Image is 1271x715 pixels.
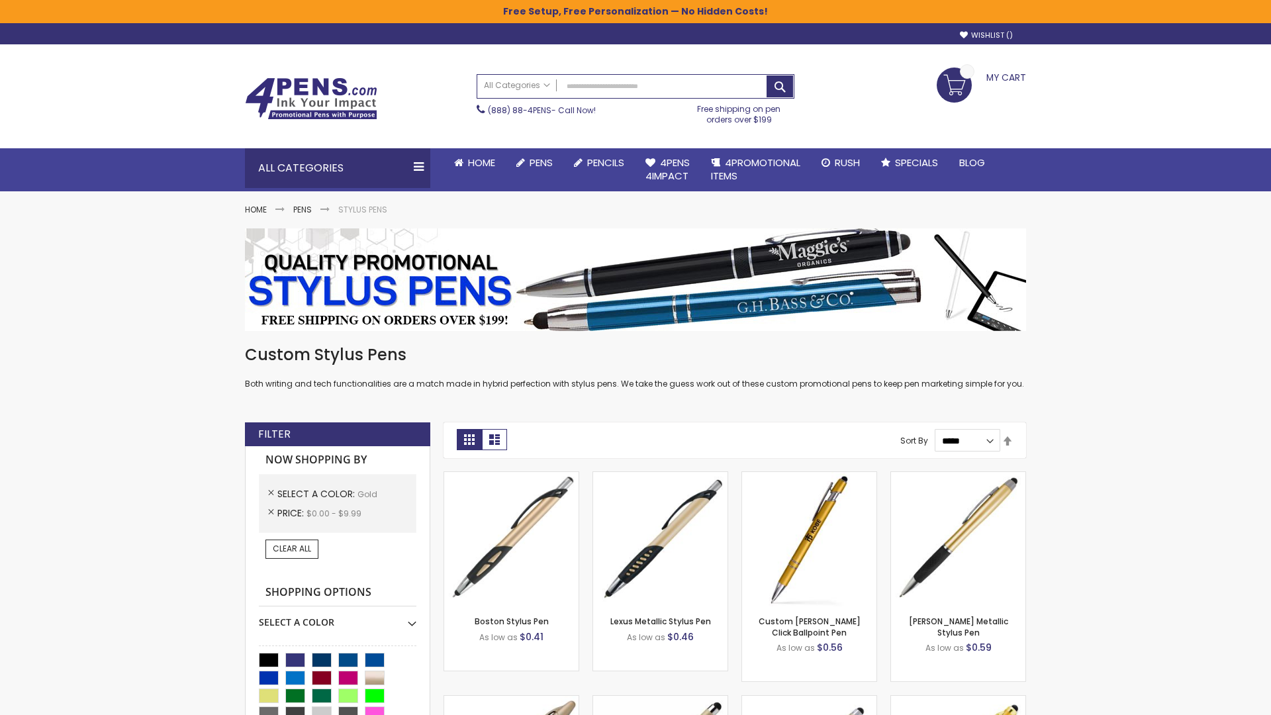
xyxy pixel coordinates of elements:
[645,156,690,183] span: 4Pens 4impact
[667,630,694,643] span: $0.46
[593,472,728,606] img: Lexus Metallic Stylus Pen-Gold
[960,30,1013,40] a: Wishlist
[871,148,949,177] a: Specials
[891,471,1025,483] a: Lory Metallic Stylus Pen-Gold
[444,471,579,483] a: Boston Stylus Pen-Gold
[891,472,1025,606] img: Lory Metallic Stylus Pen-Gold
[444,695,579,706] a: Twist Highlighter-Pen Stylus Combo-Gold
[477,75,557,97] a: All Categories
[742,472,876,606] img: Custom Alex II Click Ballpoint Pen-Gold
[835,156,860,169] span: Rush
[479,632,518,643] span: As low as
[811,148,871,177] a: Rush
[817,641,843,654] span: $0.56
[245,344,1026,390] div: Both writing and tech functionalities are a match made in hybrid perfection with stylus pens. We ...
[777,642,815,653] span: As low as
[475,616,549,627] a: Boston Stylus Pen
[259,446,416,474] strong: Now Shopping by
[635,148,700,191] a: 4Pens4impact
[457,429,482,450] strong: Grid
[891,695,1025,706] a: I-Stylus-Slim-Gold-Gold
[742,695,876,706] a: Cali Custom Stylus Gel pen-Gold
[909,616,1008,638] a: [PERSON_NAME] Metallic Stylus Pen
[949,148,996,177] a: Blog
[273,543,311,554] span: Clear All
[742,471,876,483] a: Custom Alex II Click Ballpoint Pen-Gold
[259,606,416,629] div: Select A Color
[684,99,795,125] div: Free shipping on pen orders over $199
[925,642,964,653] span: As low as
[711,156,800,183] span: 4PROMOTIONAL ITEMS
[484,80,550,91] span: All Categories
[700,148,811,191] a: 4PROMOTIONALITEMS
[245,344,1026,365] h1: Custom Stylus Pens
[245,228,1026,331] img: Stylus Pens
[444,472,579,606] img: Boston Stylus Pen-Gold
[245,148,430,188] div: All Categories
[966,641,992,654] span: $0.59
[306,508,361,519] span: $0.00 - $9.99
[488,105,596,116] span: - Call Now!
[959,156,985,169] span: Blog
[293,204,312,215] a: Pens
[587,156,624,169] span: Pencils
[530,156,553,169] span: Pens
[357,489,377,500] span: Gold
[900,435,928,446] label: Sort By
[245,204,267,215] a: Home
[488,105,551,116] a: (888) 88-4PENS
[759,616,861,638] a: Custom [PERSON_NAME] Click Ballpoint Pen
[444,148,506,177] a: Home
[259,579,416,607] strong: Shopping Options
[277,506,306,520] span: Price
[563,148,635,177] a: Pencils
[627,632,665,643] span: As low as
[258,427,291,442] strong: Filter
[610,616,711,627] a: Lexus Metallic Stylus Pen
[520,630,543,643] span: $0.41
[593,695,728,706] a: Islander Softy Metallic Gel Pen with Stylus-Gold
[338,204,387,215] strong: Stylus Pens
[245,77,377,120] img: 4Pens Custom Pens and Promotional Products
[277,487,357,501] span: Select A Color
[895,156,938,169] span: Specials
[506,148,563,177] a: Pens
[593,471,728,483] a: Lexus Metallic Stylus Pen-Gold
[265,540,318,558] a: Clear All
[468,156,495,169] span: Home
